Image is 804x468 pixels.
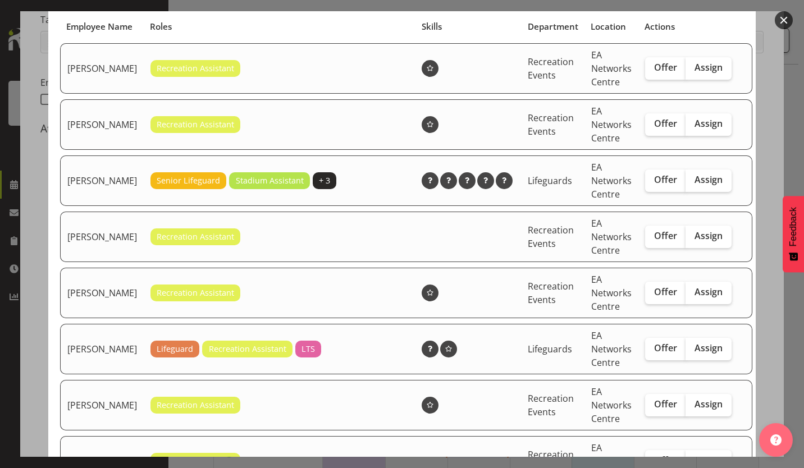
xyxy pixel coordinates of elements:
span: EA Networks Centre [591,161,632,200]
span: Employee Name [66,20,133,33]
span: Offer [654,230,677,241]
span: EA Networks Centre [591,49,632,88]
td: [PERSON_NAME] [60,43,144,94]
span: Offer [654,342,677,354]
span: Recreation Events [528,56,574,81]
span: Offer [654,455,677,466]
span: EA Networks Centre [591,386,632,425]
span: Offer [654,174,677,185]
span: Offer [654,118,677,129]
span: Department [528,20,578,33]
button: Feedback - Show survey [783,196,804,272]
span: Recreation Events [528,112,574,137]
td: [PERSON_NAME] [60,212,144,262]
span: Assign [695,174,723,185]
span: EA Networks Centre [591,329,632,369]
span: Actions [645,20,675,33]
span: Location [591,20,626,33]
img: help-xxl-2.png [770,434,782,446]
span: Recreation Assistant [157,455,234,467]
span: Assign [695,398,723,410]
span: Recreation Events [528,392,574,418]
span: Offer [654,286,677,297]
span: Skills [422,20,442,33]
span: Lifeguard [157,343,193,355]
td: [PERSON_NAME] [60,155,144,206]
span: Roles [150,20,172,33]
span: Recreation Assistant [209,343,286,355]
span: Recreation Assistant [157,231,234,243]
span: EA Networks Centre [591,217,632,256]
span: Assign [695,455,723,466]
td: [PERSON_NAME] [60,99,144,150]
span: Recreation Assistant [157,399,234,411]
td: [PERSON_NAME] [60,324,144,374]
span: Lifeguards [528,175,572,187]
span: Assign [695,286,723,297]
span: Recreation Events [528,224,574,250]
span: Recreation Assistant [157,118,234,131]
span: Offer [654,62,677,73]
span: Assign [695,342,723,354]
span: Stadium Assistant [236,175,304,187]
span: Senior Lifeguard [157,175,220,187]
span: Recreation Assistant [157,287,234,299]
span: Recreation Events [528,280,574,306]
span: EA Networks Centre [591,273,632,313]
td: [PERSON_NAME] [60,268,144,318]
span: Assign [695,230,723,241]
span: + 3 [319,175,330,187]
span: Feedback [788,207,798,246]
span: Offer [654,398,677,410]
span: Lifeguards [528,343,572,355]
span: Assign [695,118,723,129]
span: Recreation Assistant [157,62,234,75]
span: LTS [301,343,315,355]
span: Assign [695,62,723,73]
span: EA Networks Centre [591,105,632,144]
td: [PERSON_NAME] [60,380,144,430]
